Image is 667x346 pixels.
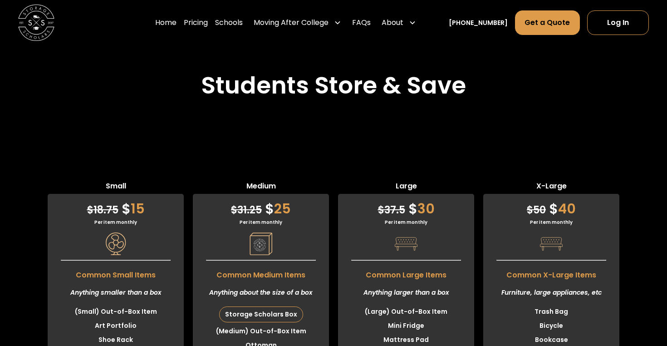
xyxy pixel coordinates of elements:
a: Home [155,10,177,35]
div: Anything larger than a box [338,281,474,305]
div: Anything smaller than a box [48,281,184,305]
div: 25 [193,194,329,219]
img: Pricing Category Icon [395,232,417,255]
li: Bicycle [483,319,619,333]
span: 31.25 [231,203,262,217]
span: $ [265,199,274,218]
div: Per item monthly [48,219,184,226]
div: Per item monthly [483,219,619,226]
span: $ [231,203,237,217]
div: Moving After College [250,10,345,35]
span: $ [122,199,131,218]
span: Common Medium Items [193,265,329,281]
div: Per item monthly [193,219,329,226]
div: 30 [338,194,474,219]
li: Mini Fridge [338,319,474,333]
span: Large [338,181,474,194]
a: Pricing [184,10,208,35]
span: Common X-Large Items [483,265,619,281]
div: About [378,10,420,35]
a: home [18,5,54,41]
span: $ [549,199,558,218]
a: FAQs [352,10,371,35]
span: 37.5 [378,203,405,217]
span: $ [378,203,384,217]
span: $ [87,203,93,217]
span: Common Small Items [48,265,184,281]
div: Moving After College [254,17,329,28]
span: X-Large [483,181,619,194]
li: (Medium) Out-of-Box Item [193,324,329,338]
span: 18.75 [87,203,118,217]
a: [PHONE_NUMBER] [449,18,508,28]
span: Common Large Items [338,265,474,281]
img: Pricing Category Icon [104,232,127,255]
a: Get a Quote [515,10,579,35]
li: (Large) Out-of-Box Item [338,305,474,319]
li: (Small) Out-of-Box Item [48,305,184,319]
span: Small [48,181,184,194]
div: About [382,17,403,28]
div: Anything about the size of a box [193,281,329,305]
span: $ [408,199,417,218]
div: Furniture, large appliances, etc [483,281,619,305]
span: $ [527,203,533,217]
img: Pricing Category Icon [250,232,272,255]
a: Log In [587,10,649,35]
li: Art Portfolio [48,319,184,333]
img: Storage Scholars main logo [18,5,54,41]
span: Medium [193,181,329,194]
div: Per item monthly [338,219,474,226]
a: Schools [215,10,243,35]
img: Pricing Category Icon [540,232,563,255]
div: Storage Scholars Box [220,307,303,322]
li: Trash Bag [483,305,619,319]
h2: Students Store & Save [201,71,466,100]
span: 50 [527,203,546,217]
div: 15 [48,194,184,219]
div: 40 [483,194,619,219]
